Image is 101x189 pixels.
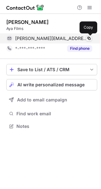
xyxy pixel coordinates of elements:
div: Save to List / ATS / CRM [17,67,86,72]
span: Notes [16,123,95,129]
span: Add to email campaign [17,97,67,102]
button: Add to email campaign [6,94,97,106]
button: Reveal Button [67,45,92,52]
button: Notes [6,122,97,131]
div: Aya Films [6,26,97,31]
img: ContactOut v5.3.10 [6,4,44,11]
span: AI write personalized message [17,82,85,87]
div: [PERSON_NAME] [6,19,49,25]
span: [PERSON_NAME][EMAIL_ADDRESS][DOMAIN_NAME] [15,36,87,41]
button: Find work email [6,109,97,118]
span: Find work email [16,111,95,117]
button: AI write personalized message [6,79,97,90]
button: save-profile-one-click [6,64,97,75]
